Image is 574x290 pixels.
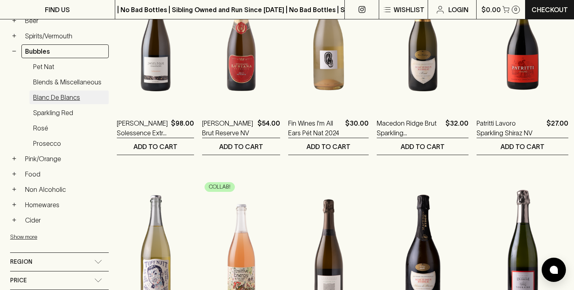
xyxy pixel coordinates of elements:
[377,118,442,138] a: Macedon Ridge Brut Sparkling [GEOGRAPHIC_DATA]
[10,47,18,55] button: −
[306,142,350,151] p: ADD TO CART
[21,183,109,196] a: Non Alcoholic
[21,198,109,212] a: Homewares
[448,5,468,15] p: Login
[30,60,109,74] a: Pet Nat
[21,152,109,166] a: Pink/Orange
[202,138,280,155] button: ADD TO CART
[401,142,445,151] p: ADD TO CART
[288,138,369,155] button: ADD TO CART
[21,44,109,58] a: Bubbles
[117,138,194,155] button: ADD TO CART
[30,121,109,135] a: Rosé
[500,142,544,151] p: ADD TO CART
[10,253,109,271] div: Region
[10,170,18,178] button: +
[10,201,18,209] button: +
[30,75,109,89] a: Blends & Miscellaneous
[377,138,468,155] button: ADD TO CART
[30,90,109,104] a: Blanc de Blancs
[10,155,18,163] button: +
[394,5,424,15] p: Wishlist
[30,106,109,120] a: Sparkling Red
[21,14,109,27] a: Beer
[477,118,543,138] a: Patritti Lavoro Sparkling Shiraz NV
[10,271,109,290] div: Price
[10,32,18,40] button: +
[219,142,263,151] p: ADD TO CART
[532,5,568,15] p: Checkout
[10,275,27,286] span: Price
[21,167,109,181] a: Food
[288,118,342,138] a: Fin Wines I'm All Ears Pét Nat 2024
[10,229,116,245] button: Show more
[550,266,558,274] img: bubble-icon
[21,213,109,227] a: Cider
[481,5,501,15] p: $0.00
[345,118,369,138] p: $30.00
[171,118,194,138] p: $98.00
[257,118,280,138] p: $54.00
[10,185,18,193] button: +
[547,118,568,138] p: $27.00
[30,137,109,150] a: Prosecco
[10,17,18,25] button: +
[445,118,468,138] p: $32.00
[514,7,517,12] p: 0
[45,5,70,15] p: FIND US
[202,118,254,138] a: [PERSON_NAME] Brut Reserve NV
[117,118,168,138] a: [PERSON_NAME] Solessence Extra Brut Champagne NV
[10,216,18,224] button: +
[21,29,109,43] a: Spirits/Vermouth
[133,142,177,151] p: ADD TO CART
[10,257,32,267] span: Region
[477,138,568,155] button: ADD TO CART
